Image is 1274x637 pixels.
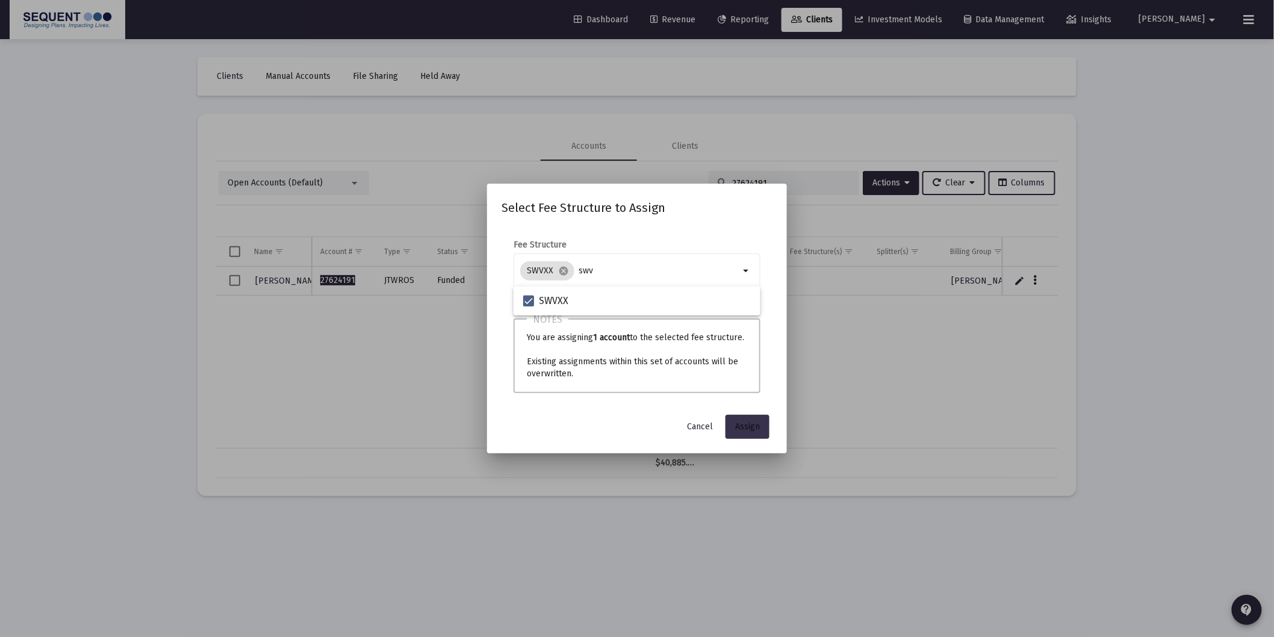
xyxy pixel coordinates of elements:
b: 1 account [593,332,630,343]
h3: Notes [527,311,568,328]
button: Cancel [677,415,722,439]
button: Assign [726,415,769,439]
mat-chip-list: Selection [520,259,740,283]
mat-icon: cancel [559,266,570,276]
label: Fee Structure [514,240,567,250]
mat-chip: SWVXX [520,261,574,281]
div: You are assigning to the selected fee structure. Existing assignments within this set of accounts... [514,318,760,393]
h2: Select Fee Structure to Assign [502,198,772,217]
span: SWVXX [539,294,568,308]
span: Assign [735,421,760,432]
mat-icon: arrow_drop_down [740,264,754,278]
span: Cancel [687,421,713,432]
input: Select fee structures [579,266,740,276]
